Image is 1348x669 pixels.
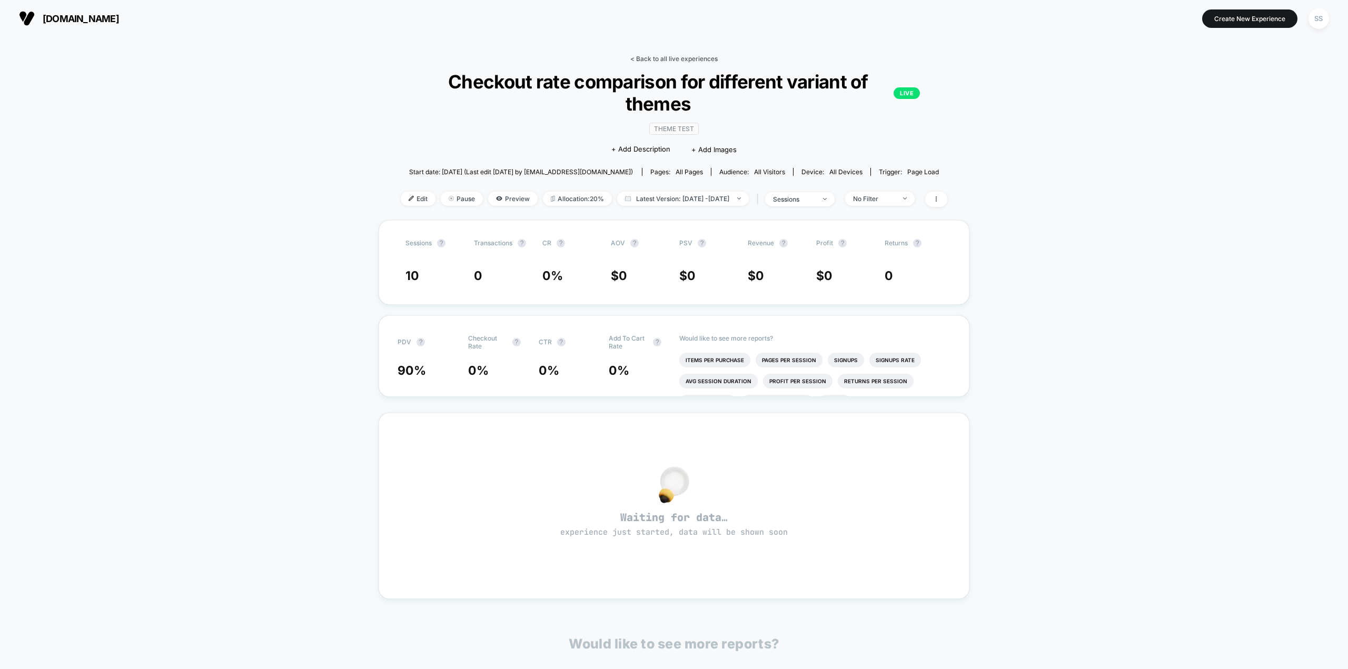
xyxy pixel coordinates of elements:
[609,334,648,350] span: Add To Cart Rate
[679,374,758,388] li: Avg Session Duration
[611,144,670,155] span: + Add Description
[405,268,419,283] span: 10
[679,268,696,283] span: $
[569,636,779,652] p: Would like to see more reports?
[756,353,822,367] li: Pages Per Session
[754,192,765,207] span: |
[679,353,750,367] li: Items Per Purchase
[518,239,526,247] button: ?
[748,268,764,283] span: $
[398,363,426,378] span: 90 %
[1309,8,1329,29] div: SS
[539,363,559,378] span: 0 %
[409,168,633,176] span: Start date: [DATE] (Last edit [DATE] by [EMAIL_ADDRESS][DOMAIN_NAME])
[609,363,629,378] span: 0 %
[417,338,425,346] button: ?
[401,192,435,206] span: Edit
[816,268,832,283] span: $
[428,71,920,115] span: Checkout rate comparison for different variant of themes
[679,239,692,247] span: PSV
[659,466,689,503] img: no_data
[43,13,119,24] span: [DOMAIN_NAME]
[885,239,908,247] span: Returns
[560,527,788,537] span: experience just started, data will be shown soon
[619,268,627,283] span: 0
[405,239,432,247] span: Sessions
[679,395,736,410] li: Subscriptions
[879,168,939,176] div: Trigger:
[474,239,512,247] span: Transactions
[737,197,741,199] img: end
[19,11,35,26] img: Visually logo
[894,87,920,99] p: LIVE
[543,192,612,206] span: Allocation: 20%
[542,239,551,247] span: CR
[824,268,832,283] span: 0
[819,395,851,410] li: Clicks
[557,239,565,247] button: ?
[687,268,696,283] span: 0
[653,338,661,346] button: ?
[903,197,907,199] img: end
[719,168,785,176] div: Audience:
[611,239,625,247] span: AOV
[816,239,833,247] span: Profit
[551,196,555,202] img: rebalance
[1305,8,1332,29] button: SS
[468,363,489,378] span: 0 %
[611,268,627,283] span: $
[650,168,703,176] div: Pages:
[763,374,832,388] li: Profit Per Session
[630,55,718,63] a: < Back to all live experiences
[853,195,895,203] div: No Filter
[828,353,864,367] li: Signups
[907,168,939,176] span: Page Load
[773,195,815,203] div: sessions
[748,239,774,247] span: Revenue
[913,239,921,247] button: ?
[474,268,482,283] span: 0
[823,198,827,200] img: end
[625,196,631,201] img: calendar
[869,353,921,367] li: Signups Rate
[1202,9,1297,28] button: Create New Experience
[741,395,814,410] li: Subscriptions Rate
[838,374,914,388] li: Returns Per Session
[779,239,788,247] button: ?
[449,196,454,201] img: end
[512,338,521,346] button: ?
[838,239,847,247] button: ?
[679,334,950,342] p: Would like to see more reports?
[398,338,411,346] span: PDV
[829,168,863,176] span: all devices
[698,239,706,247] button: ?
[885,268,893,283] span: 0
[617,192,749,206] span: Latest Version: [DATE] - [DATE]
[756,268,764,283] span: 0
[468,334,507,350] span: Checkout Rate
[676,168,703,176] span: all pages
[441,192,483,206] span: Pause
[542,268,563,283] span: 0 %
[649,123,699,135] span: Theme Test
[691,145,737,154] span: + Add Images
[437,239,445,247] button: ?
[409,196,414,201] img: edit
[557,338,566,346] button: ?
[793,168,870,176] span: Device:
[16,10,122,27] button: [DOMAIN_NAME]
[398,511,950,538] span: Waiting for data…
[630,239,639,247] button: ?
[488,192,538,206] span: Preview
[539,338,552,346] span: CTR
[754,168,785,176] span: All Visitors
